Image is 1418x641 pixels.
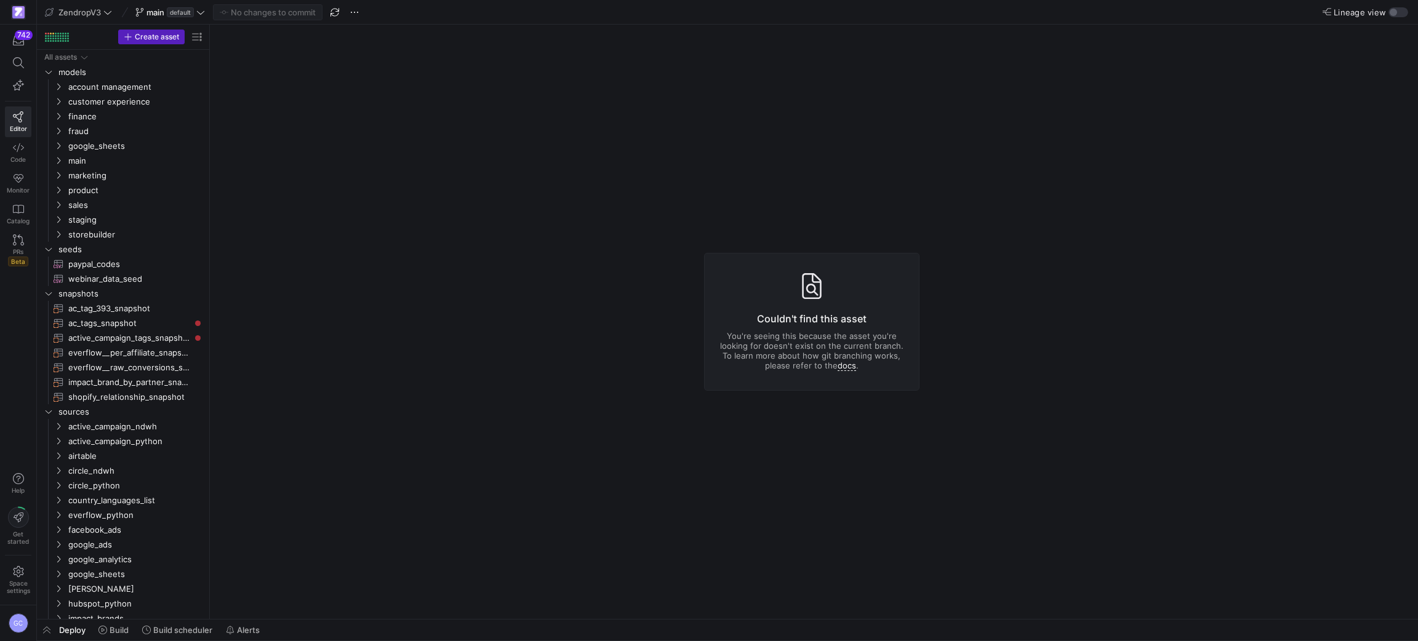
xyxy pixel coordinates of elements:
span: seeds [58,242,203,257]
div: Press SPACE to select this row. [42,197,205,212]
div: Press SPACE to select this row. [42,109,205,124]
a: impact_brand_by_partner_snapshot​​​​​​​ [42,375,205,389]
span: staging [68,213,203,227]
span: active_campaign_ndwh [68,420,203,434]
div: Press SPACE to select this row. [42,94,205,109]
button: GC [5,610,31,636]
div: Press SPACE to select this row. [42,581,205,596]
div: Press SPACE to select this row. [42,271,205,286]
div: Press SPACE to select this row. [42,596,205,611]
div: Press SPACE to select this row. [42,79,205,94]
span: marketing [68,169,203,183]
span: sources [58,405,203,419]
span: Space settings [7,579,30,594]
a: paypal_codes​​​​​​ [42,257,205,271]
a: Monitor [5,168,31,199]
div: Press SPACE to select this row. [42,508,205,522]
span: google_ads [68,538,203,552]
div: Press SPACE to select this row. [42,138,205,153]
button: Build [93,619,134,640]
span: google_analytics [68,552,203,567]
div: Press SPACE to select this row. [42,168,205,183]
button: Getstarted [5,502,31,550]
span: sales [68,198,203,212]
a: PRsBeta [5,229,31,271]
div: Press SPACE to select this row. [42,242,205,257]
img: https://storage.googleapis.com/y42-prod-data-exchange/images/qZXOSqkTtPuVcXVzF40oUlM07HVTwZXfPK0U... [12,6,25,18]
div: Press SPACE to select this row. [42,212,205,227]
div: GC [9,613,28,633]
div: Press SPACE to select this row. [42,537,205,552]
a: Catalog [5,199,31,229]
div: Press SPACE to select this row. [42,522,205,537]
span: google_sheets [68,567,203,581]
span: fraud [68,124,203,138]
span: everflow__raw_conversions_snapshot​​​​​​​ [68,360,191,375]
span: PRs [13,248,23,255]
a: webinar_data_seed​​​​​​ [42,271,205,286]
div: Press SPACE to select this row. [42,404,205,419]
button: ZendropV3 [42,4,115,20]
span: Get started [7,530,29,545]
span: Monitor [7,186,30,194]
button: Help [5,468,31,500]
button: maindefault [132,4,208,20]
span: everflow__per_affiliate_snapshot​​​​​​​ [68,346,191,360]
span: Deploy [59,625,86,635]
a: ac_tags_snapshot​​​​​​​ [42,316,205,330]
a: everflow__raw_conversions_snapshot​​​​​​​ [42,360,205,375]
span: default [167,7,194,17]
button: Alerts [220,619,265,640]
span: snapshots [58,287,203,301]
span: everflow_python [68,508,203,522]
div: Press SPACE to select this row. [42,389,205,404]
div: Press SPACE to select this row. [42,316,205,330]
span: account management [68,80,203,94]
a: Spacesettings [5,560,31,600]
span: main [68,154,203,168]
a: Editor [5,106,31,137]
span: Help [10,487,26,494]
span: customer experience [68,95,203,109]
span: webinar_data_seed​​​​​​ [68,272,191,286]
div: Press SPACE to select this row. [42,360,205,375]
div: All assets [44,53,77,62]
span: impact_brands [68,611,203,626]
span: circle_python [68,479,203,493]
div: Press SPACE to select this row. [42,611,205,626]
p: You're seeing this because the asset you're looking for doesn't exist on the current branch. To l... [719,331,904,370]
span: facebook_ads [68,523,203,537]
span: ac_tags_snapshot​​​​​​​ [68,316,191,330]
a: Code [5,137,31,168]
div: Press SPACE to select this row. [42,65,205,79]
div: Press SPACE to select this row. [42,448,205,463]
span: [PERSON_NAME] [68,582,203,596]
a: docs [838,360,856,371]
span: active_campaign_tags_snapshot​​​​​​​ [68,331,191,345]
span: Catalog [7,217,30,225]
button: 742 [5,30,31,52]
div: Press SPACE to select this row. [42,345,205,360]
div: Press SPACE to select this row. [42,286,205,301]
span: airtable [68,449,203,463]
div: Press SPACE to select this row. [42,567,205,581]
span: Code [10,156,26,163]
div: Press SPACE to select this row. [42,50,205,65]
div: Press SPACE to select this row. [42,434,205,448]
span: storebuilder [68,228,203,242]
span: finance [68,109,203,124]
h3: Couldn't find this asset [719,311,904,326]
a: active_campaign_tags_snapshot​​​​​​​ [42,330,205,345]
a: everflow__per_affiliate_snapshot​​​​​​​ [42,345,205,360]
span: shopify_relationship_snapshot​​​​​​​ [68,390,191,404]
span: main [146,7,164,17]
div: Press SPACE to select this row. [42,419,205,434]
span: google_sheets [68,139,203,153]
a: ac_tag_393_snapshot​​​​​​​ [42,301,205,316]
a: https://storage.googleapis.com/y42-prod-data-exchange/images/qZXOSqkTtPuVcXVzF40oUlM07HVTwZXfPK0U... [5,2,31,23]
span: active_campaign_python [68,434,203,448]
div: Press SPACE to select this row. [42,183,205,197]
span: Editor [10,125,27,132]
span: circle_ndwh [68,464,203,478]
span: Create asset [135,33,179,41]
